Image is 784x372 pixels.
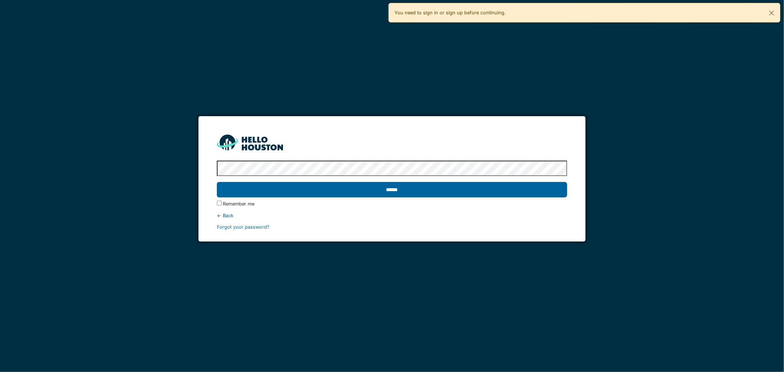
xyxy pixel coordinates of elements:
a: Forgot your password? [217,224,269,230]
div: You need to sign in or sign up before continuing. [389,3,781,22]
label: Remember me [223,200,255,207]
div: ← Back [217,212,568,219]
img: HH_line-BYnF2_Hg.png [217,135,283,150]
button: Close [763,3,780,23]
